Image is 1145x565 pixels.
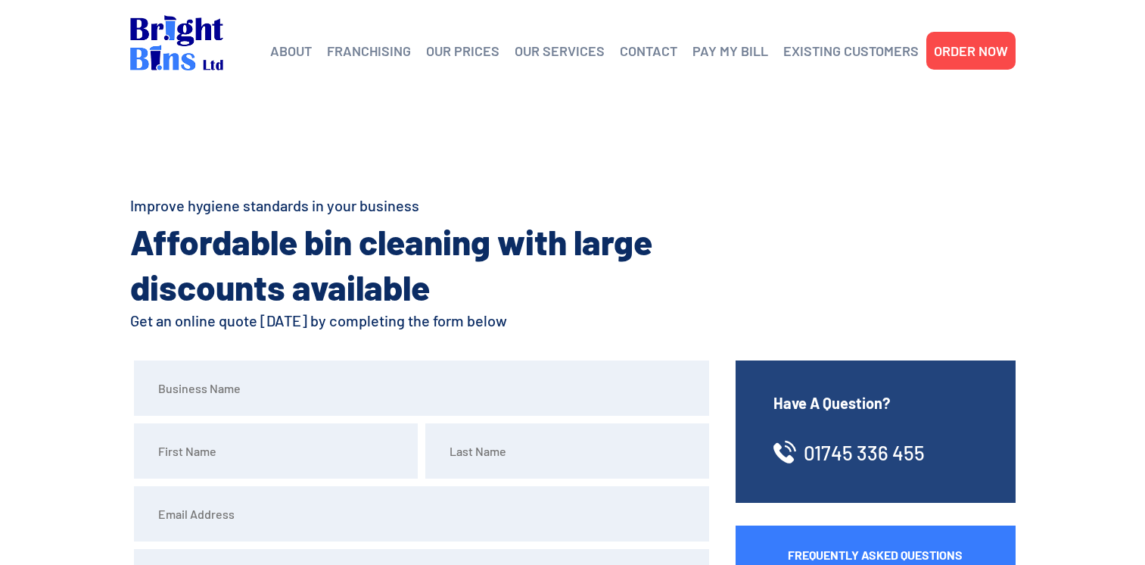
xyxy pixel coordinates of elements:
h2: Affordable bin cleaning with large discounts available [130,219,698,310]
a: ABOUT [270,39,312,62]
a: ORDER NOW [934,39,1008,62]
input: First Name [134,423,418,479]
a: OUR SERVICES [515,39,605,62]
input: Last Name [425,423,709,479]
h4: Have A Question? [773,392,978,414]
a: CONTACT [620,39,677,62]
a: 01745 336 455 [804,441,925,464]
h4: Get an online quote [DATE] by completing the form below [130,310,698,331]
a: FRANCHISING [327,39,411,62]
input: Business Name [134,361,709,416]
input: Email Address [134,486,709,542]
a: PAY MY BILL [692,39,768,62]
h4: Improve hygiene standards in your business [130,195,698,216]
a: OUR PRICES [426,39,499,62]
a: EXISTING CUSTOMERS [783,39,919,62]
